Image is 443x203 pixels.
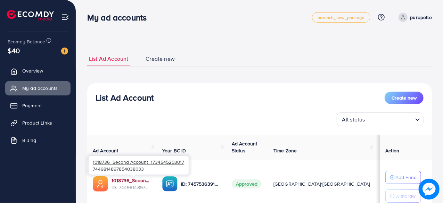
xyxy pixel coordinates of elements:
[385,171,421,184] button: Add Fund
[112,184,151,191] span: ID: 7449814897854038033
[162,147,186,154] span: Your BC ID
[232,140,257,154] span: Ad Account Status
[273,147,297,154] span: Time Zone
[22,67,43,74] span: Overview
[410,13,432,22] p: puropelle
[5,99,71,112] a: Payment
[22,137,36,144] span: Billing
[93,159,184,165] span: 1018736_Second Account_1734545203017
[5,64,71,78] a: Overview
[162,176,178,192] img: ic-ba-acc.ded83a64.svg
[395,192,416,200] p: Withdraw
[392,94,417,101] span: Create new
[112,177,151,184] a: 1018736_Second Account_1734545203017
[5,116,71,130] a: Product Links
[395,173,417,181] p: Add Fund
[8,38,45,45] span: Ecomdy Balance
[89,156,189,175] div: 7449814897854038033
[146,55,175,63] span: Create new
[5,133,71,147] a: Billing
[61,48,68,54] img: image
[396,13,432,22] a: puropelle
[87,12,152,23] h3: My ad accounts
[273,180,370,187] span: [GEOGRAPHIC_DATA]/[GEOGRAPHIC_DATA]
[96,93,154,103] h3: List Ad Account
[385,147,399,154] span: Action
[318,15,364,20] span: adreach_new_package
[385,189,421,203] button: Withdraw
[337,112,424,126] div: Search for option
[181,180,221,188] p: ID: 7457536391551959056
[93,147,118,154] span: Ad Account
[61,13,69,21] img: menu
[367,113,412,125] input: Search for option
[93,176,108,192] img: ic-ads-acc.e4c84228.svg
[22,102,42,109] span: Payment
[341,115,367,125] span: All status
[22,85,58,92] span: My ad accounts
[22,119,52,126] span: Product Links
[8,45,20,56] span: $40
[89,55,128,63] span: List Ad Account
[385,92,424,104] button: Create new
[5,81,71,95] a: My ad accounts
[232,179,262,188] span: Approved
[419,179,440,200] img: image
[7,10,54,20] img: logo
[312,12,370,23] a: adreach_new_package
